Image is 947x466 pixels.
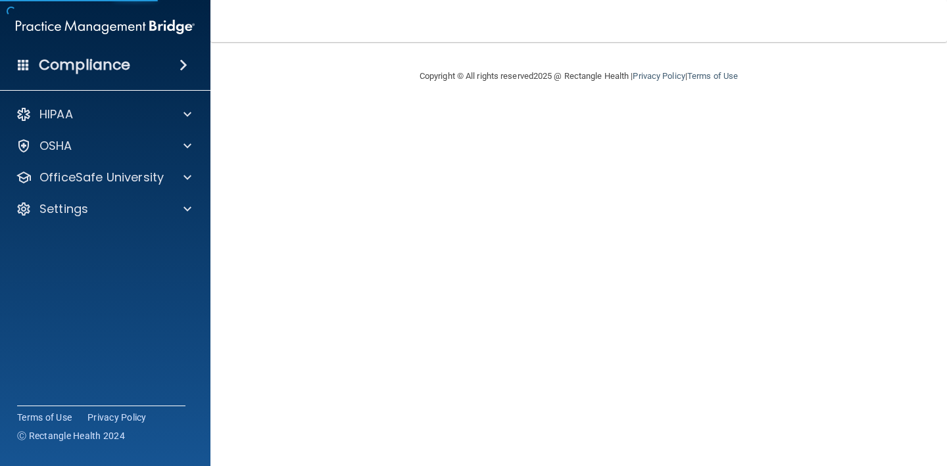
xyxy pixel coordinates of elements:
p: OSHA [39,138,72,154]
a: OSHA [16,138,191,154]
a: Terms of Use [17,411,72,424]
img: PMB logo [16,14,195,40]
a: Privacy Policy [633,71,685,81]
p: OfficeSafe University [39,170,164,185]
a: Settings [16,201,191,217]
a: OfficeSafe University [16,170,191,185]
p: HIPAA [39,106,73,122]
a: Privacy Policy [87,411,147,424]
div: Copyright © All rights reserved 2025 @ Rectangle Health | | [339,55,819,97]
p: Settings [39,201,88,217]
span: Ⓒ Rectangle Health 2024 [17,429,125,442]
a: HIPAA [16,106,191,122]
h4: Compliance [39,56,130,74]
a: Terms of Use [687,71,738,81]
